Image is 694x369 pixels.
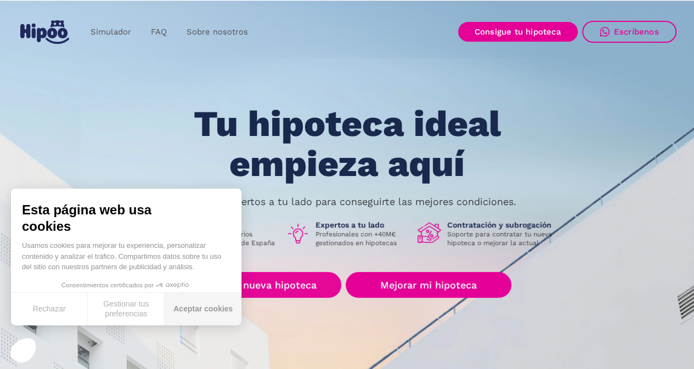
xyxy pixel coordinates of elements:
[447,220,560,230] h1: Contratación y subrogación
[614,27,659,37] div: Escríbenos
[141,21,177,43] a: FAQ
[458,22,578,42] a: Consigue tu hipoteca
[346,272,511,298] a: Mejorar mi hipoteca
[177,21,258,43] a: Sobre nosotros
[447,230,560,247] p: Soporte para contratar tu nueva hipoteca o mejorar la actual
[18,16,72,48] a: home
[139,104,555,184] h1: Tu hipoteca ideal empieza aquí
[81,21,141,43] a: Simulador
[315,220,409,230] h1: Expertos a tu lado
[183,272,341,298] a: Buscar nueva hipoteca
[582,21,676,43] a: Escríbenos
[178,197,516,206] p: Nuestros expertos a tu lado para conseguirte las mejores condiciones.
[315,230,409,247] p: Profesionales con +40M€ gestionados en hipotecas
